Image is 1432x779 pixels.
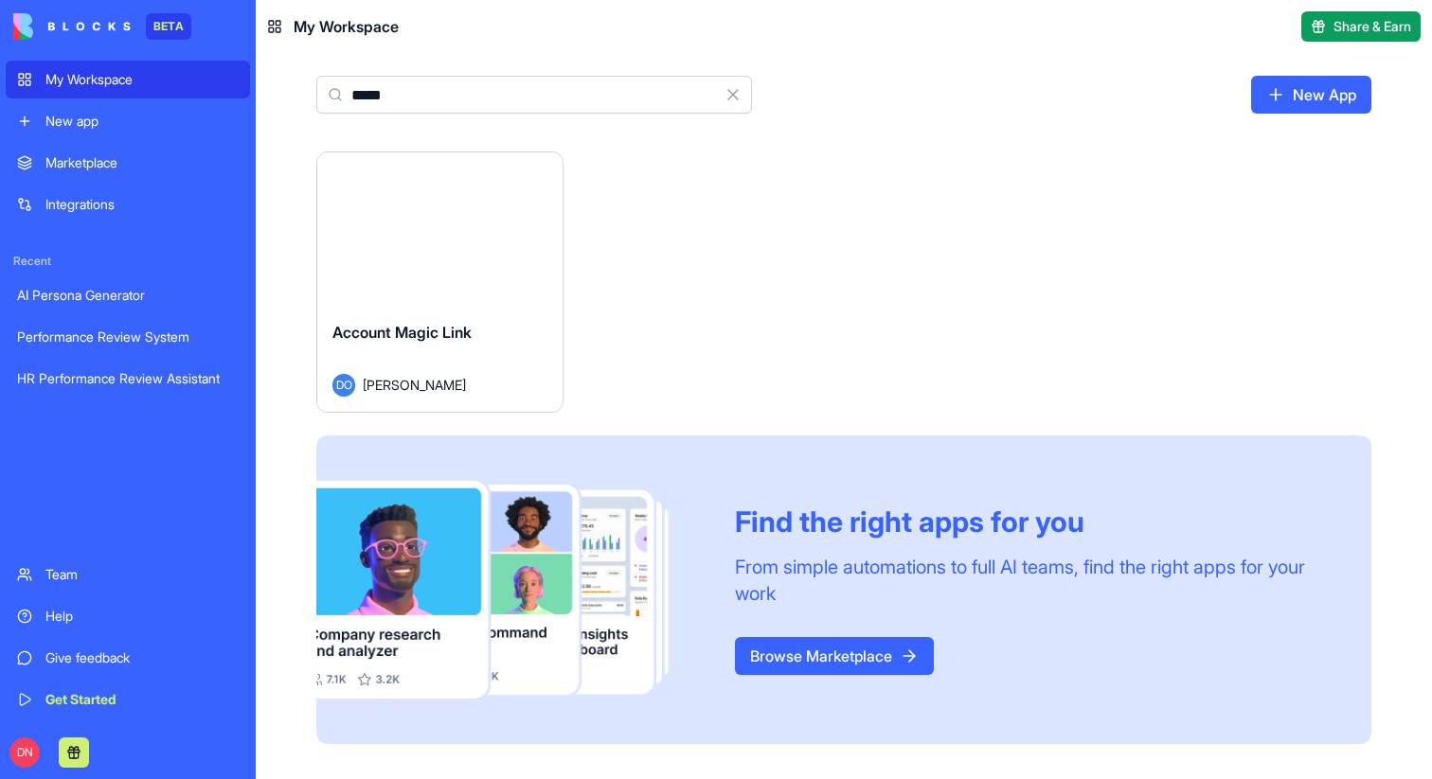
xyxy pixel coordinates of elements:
div: Give feedback [45,648,239,667]
span: My Workspace [294,15,399,38]
span: Share & Earn [1334,17,1411,36]
span: Account Magic Link [332,323,472,342]
img: logo [13,13,131,40]
span: [PERSON_NAME] [363,375,466,395]
button: Clear [714,76,752,114]
div: From simple automations to full AI teams, find the right apps for your work [735,554,1326,607]
a: Give feedback [6,639,250,677]
a: Performance Review System [6,318,250,356]
img: Frame_181_egmpey.png [316,481,705,699]
a: Integrations [6,186,250,223]
a: Get Started [6,681,250,718]
div: BETA [146,13,191,40]
div: New app [45,112,239,131]
div: Get Started [45,690,239,709]
a: New app [6,102,250,140]
span: DO [332,374,355,397]
div: Marketplace [45,153,239,172]
a: My Workspace [6,61,250,98]
a: New App [1251,76,1371,114]
div: Help [45,607,239,626]
a: Browse Marketplace [735,637,934,675]
a: Marketplace [6,144,250,182]
a: HR Performance Review Assistant [6,360,250,398]
span: DN [9,737,40,768]
a: BETA [13,13,191,40]
button: Share & Earn [1301,11,1421,42]
div: Team [45,565,239,584]
span: Recent [6,254,250,269]
a: Team [6,556,250,593]
div: Find the right apps for you [735,505,1326,539]
div: Integrations [45,195,239,214]
a: Help [6,597,250,635]
div: AI Persona Generator [17,286,239,305]
div: My Workspace [45,70,239,89]
div: HR Performance Review Assistant [17,369,239,388]
div: Performance Review System [17,328,239,346]
a: Account Magic LinkDO[PERSON_NAME] [316,151,564,413]
a: AI Persona Generator [6,276,250,314]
